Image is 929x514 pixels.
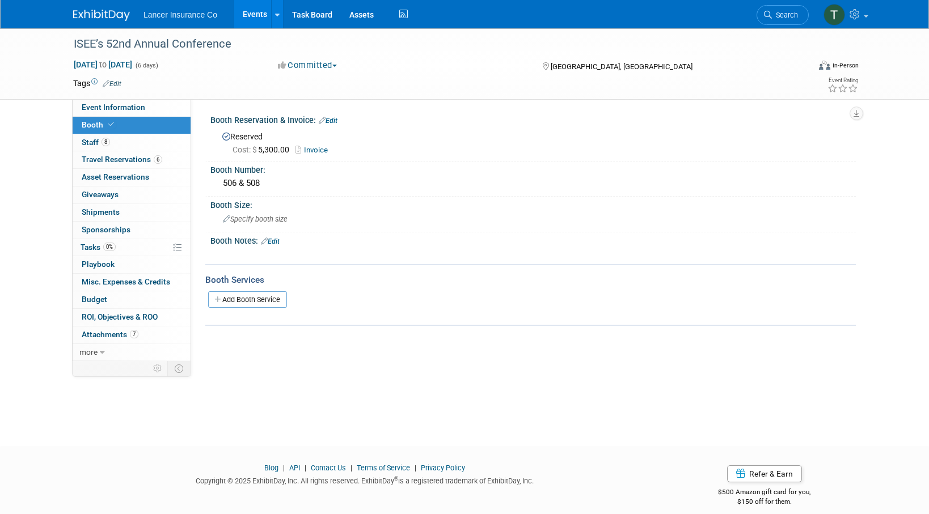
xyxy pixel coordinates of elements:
[742,59,859,76] div: Event Format
[757,5,809,25] a: Search
[154,155,162,164] span: 6
[148,361,168,376] td: Personalize Event Tab Strip
[130,330,138,338] span: 7
[82,155,162,164] span: Travel Reservations
[205,274,856,286] div: Booth Services
[168,361,191,376] td: Toggle Event Tabs
[295,146,333,154] a: Invoice
[348,464,355,472] span: |
[219,175,847,192] div: 506 & 508
[772,11,798,19] span: Search
[210,197,856,211] div: Booth Size:
[673,497,856,507] div: $150 off for them.
[319,117,337,125] a: Edit
[103,243,116,251] span: 0%
[82,295,107,304] span: Budget
[73,186,191,203] a: Giveaways
[134,62,158,69] span: (6 days)
[73,344,191,361] a: more
[210,112,856,126] div: Booth Reservation & Invoice:
[551,62,692,71] span: [GEOGRAPHIC_DATA], [GEOGRAPHIC_DATA]
[73,326,191,343] a: Attachments7
[412,464,419,472] span: |
[210,232,856,247] div: Booth Notes:
[73,10,130,21] img: ExhibitDay
[832,61,859,70] div: In-Person
[73,134,191,151] a: Staff8
[311,464,346,472] a: Contact Us
[223,215,288,223] span: Specify booth size
[357,464,410,472] a: Terms of Service
[82,277,170,286] span: Misc. Expenses & Credits
[208,291,287,308] a: Add Booth Service
[261,237,280,245] a: Edit
[103,80,121,88] a: Edit
[824,4,845,26] img: Terrence Forrest
[727,465,802,482] a: Refer & Earn
[82,190,119,199] span: Giveaways
[82,103,145,112] span: Event Information
[73,239,191,256] a: Tasks0%
[233,145,258,154] span: Cost: $
[82,225,130,234] span: Sponsorships
[73,78,121,89] td: Tags
[73,117,191,134] a: Booth
[394,475,398,482] sup: ®
[82,260,115,269] span: Playbook
[421,464,465,472] a: Privacy Policy
[79,347,98,356] span: more
[82,138,110,147] span: Staff
[210,162,856,176] div: Booth Number:
[280,464,288,472] span: |
[302,464,309,472] span: |
[219,128,847,156] div: Reserved
[82,312,158,321] span: ROI, Objectives & ROO
[73,99,191,116] a: Event Information
[82,330,138,339] span: Attachments
[827,78,858,83] div: Event Rating
[233,145,294,154] span: 5,300.00
[73,204,191,221] a: Shipments
[102,138,110,146] span: 8
[289,464,300,472] a: API
[82,172,149,181] span: Asset Reservations
[73,151,191,168] a: Travel Reservations6
[70,34,792,54] div: ISEE’s 52nd Annual Conference
[73,256,191,273] a: Playbook
[673,480,856,506] div: $500 Amazon gift card for you,
[108,121,114,128] i: Booth reservation complete
[143,10,217,19] span: Lancer Insurance Co
[73,274,191,291] a: Misc. Expenses & Credits
[73,291,191,308] a: Budget
[819,61,830,70] img: Format-Inperson.png
[82,207,120,216] span: Shipments
[82,120,116,129] span: Booth
[73,309,191,326] a: ROI, Objectives & ROO
[274,60,341,71] button: Committed
[98,60,108,69] span: to
[73,169,191,186] a: Asset Reservations
[264,464,278,472] a: Blog
[73,473,656,486] div: Copyright © 2025 ExhibitDay, Inc. All rights reserved. ExhibitDay is a registered trademark of Ex...
[81,243,116,252] span: Tasks
[73,222,191,239] a: Sponsorships
[73,60,133,70] span: [DATE] [DATE]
